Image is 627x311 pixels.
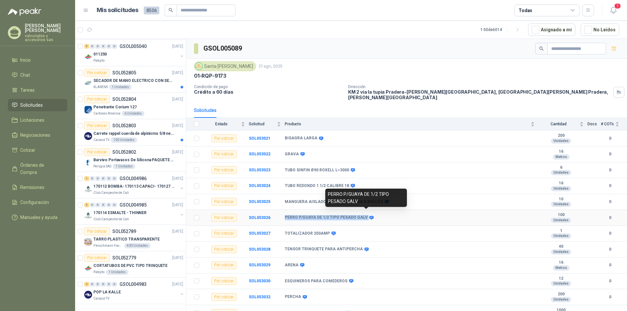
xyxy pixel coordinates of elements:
p: GSOL005040 [120,44,147,49]
th: Docs [587,118,601,131]
div: PERRO P/GUAYA DE 1/2 TIPO PESADO GALV [325,189,407,207]
a: Inicio [8,54,67,66]
b: ESQUINEROS PARA COMEDEROS [285,279,347,284]
div: 0 [90,203,95,207]
p: 170114 ESMALTE - THINNER [93,210,147,216]
img: Company Logo [84,53,92,61]
p: GSOL004986 [120,176,147,181]
div: Por cotizar [211,293,237,301]
p: KLARENS [93,85,108,90]
p: POP LA KALLE [93,289,121,295]
p: Club Campestre de Cali [93,217,129,222]
div: Unidades [551,297,571,302]
a: SOL053024 [249,183,270,188]
div: Por cotizar [84,254,110,262]
div: 1 [84,176,89,181]
p: Perugia SAS [93,164,111,169]
p: CORTATUBOS DE PVC TIPO TRINQUETE [93,263,168,269]
span: Licitaciones [20,117,44,124]
p: Club Campestre de Cali [93,190,129,195]
div: Metros [553,265,570,271]
div: 0 [90,282,95,287]
h1: Mis solicitudes [97,6,138,15]
span: search [169,8,173,12]
b: 0 [601,294,619,300]
p: Crédito a 60 días [194,89,343,95]
div: Por cotizar [84,227,110,235]
div: 0 [106,203,111,207]
p: SOL052803 [112,123,136,128]
a: SOL053027 [249,231,270,236]
p: GSOL004985 [120,203,147,207]
p: 011250 [93,51,107,57]
a: SOL053021 [249,136,270,141]
b: SOL053026 [249,215,270,220]
th: Cantidad [539,118,587,131]
b: 0 [601,167,619,173]
b: 16 [539,260,584,265]
div: Por cotizar [84,95,110,103]
a: Por cotizarSOL052802[DATE] Company LogoBarvivo Portavasos De Silicona PAQUETE 6 Unidades Negro Co... [75,146,186,172]
div: 0 [95,44,100,49]
b: 40 [539,244,584,249]
a: SOL053023 [249,168,270,172]
div: Por cotizar [211,261,237,269]
div: 0 [112,203,117,207]
p: KM 2 vía la tupia Pradera-[PERSON_NAME][GEOGRAPHIC_DATA], [GEOGRAPHIC_DATA][PERSON_NAME] Pradera ... [348,89,611,100]
a: 3 0 0 0 0 0 GSOL004985[DATE] Company Logo170114 ESMALTE - THINNERClub Campestre de Cali [84,201,185,222]
b: 0 [601,151,619,157]
a: Tareas [8,84,67,96]
p: 21 ago, 2025 [259,63,282,70]
a: Por cotizarSOL052803[DATE] Company LogoCarrete rappel cuerda de alpinismo 5/8 negra 16mmCaracol T... [75,119,186,146]
div: 0 [95,203,100,207]
span: Solicitud [249,122,276,126]
p: SOL052802 [112,150,136,154]
a: Por cotizarSOL052779[DATE] Company LogoCORTATUBOS DE PVC TIPO TRINQUETEPatojito1 Unidades [75,251,186,278]
a: Por cotizarSOL052804[DATE] Company LogoPenetrante Corium 127Cartones America6 Unidades [75,93,186,119]
div: Santa [PERSON_NAME] [194,61,256,71]
span: Órdenes de Compra [20,162,61,176]
img: Company Logo [84,238,92,246]
div: Por cotizar [84,69,110,77]
div: 6 Unidades [122,111,144,116]
a: 2 0 0 0 0 0 GSOL004983[DATE] Company LogoPOP LA KALLECaracol TV [84,280,185,301]
img: Logo peakr [8,8,41,16]
p: Condición de pago [194,85,343,89]
p: SOL052779 [112,256,136,260]
a: SOL053022 [249,152,270,156]
b: TUBO REDONDO 1 1/2 CALIBRE 18 [285,183,349,189]
span: Configuración [20,199,49,206]
div: 0 [101,44,106,49]
img: Company Logo [195,63,202,70]
a: Licitaciones [8,114,67,126]
b: 16 [539,149,584,154]
p: [DATE] [172,255,183,261]
b: BISAGRA LARGA [285,136,317,141]
div: Por cotizar [211,214,237,222]
p: GSOL004983 [120,282,147,287]
div: 0 [101,203,106,207]
b: ARENA [285,263,298,268]
p: Carrete rappel cuerda de alpinismo 5/8 negra 16mm [93,131,175,137]
th: Solicitud [249,118,285,131]
b: TOTALIZADOR 250AMP [285,231,330,236]
b: 1 [539,228,584,234]
div: 0 [95,176,100,181]
a: SOL053028 [249,247,270,252]
a: SOL053025 [249,199,270,204]
span: 1 [614,3,621,9]
div: Por cotizar [84,122,110,130]
p: Penetrante Corium 127 [93,104,137,110]
b: 0 [601,215,619,221]
b: 10 [539,197,584,202]
div: Por cotizar [211,230,237,238]
b: SOL053032 [249,295,270,299]
b: 0 [601,246,619,253]
span: Manuales y ayuda [20,214,57,221]
a: SOL053029 [249,263,270,267]
p: 170112 BOMBA- 170113 CAPACI- 170127 MOTOR 170119 R [93,183,175,190]
b: SOL053030 [249,279,270,283]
